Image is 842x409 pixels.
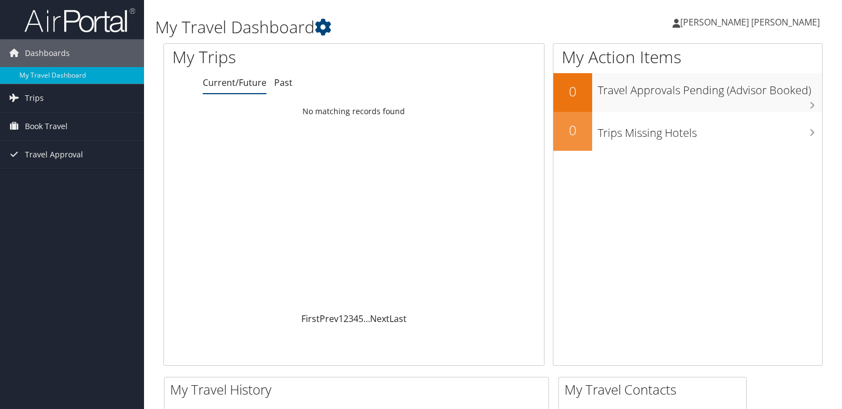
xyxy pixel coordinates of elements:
[301,313,320,325] a: First
[672,6,831,39] a: [PERSON_NAME] [PERSON_NAME]
[553,121,592,140] h2: 0
[338,313,343,325] a: 1
[25,84,44,112] span: Trips
[553,112,822,151] a: 0Trips Missing Hotels
[353,313,358,325] a: 4
[598,77,822,98] h3: Travel Approvals Pending (Advisor Booked)
[274,76,292,89] a: Past
[25,113,68,140] span: Book Travel
[370,313,389,325] a: Next
[24,7,135,33] img: airportal-logo.png
[389,313,407,325] a: Last
[553,45,822,69] h1: My Action Items
[358,313,363,325] a: 5
[564,380,746,399] h2: My Travel Contacts
[598,120,822,141] h3: Trips Missing Hotels
[680,16,820,28] span: [PERSON_NAME] [PERSON_NAME]
[203,76,266,89] a: Current/Future
[343,313,348,325] a: 2
[25,39,70,67] span: Dashboards
[172,45,377,69] h1: My Trips
[553,73,822,112] a: 0Travel Approvals Pending (Advisor Booked)
[25,141,83,168] span: Travel Approval
[553,82,592,101] h2: 0
[155,16,605,39] h1: My Travel Dashboard
[164,101,544,121] td: No matching records found
[363,313,370,325] span: …
[348,313,353,325] a: 3
[320,313,338,325] a: Prev
[170,380,548,399] h2: My Travel History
